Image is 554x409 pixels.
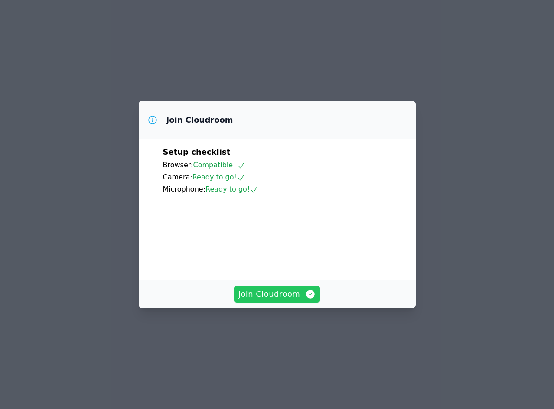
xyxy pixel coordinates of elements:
span: Ready to go! [192,173,245,181]
h3: Join Cloudroom [166,115,233,125]
span: Microphone: [163,185,206,193]
span: Setup checklist [163,147,231,156]
span: Ready to go! [205,185,258,193]
span: Compatible [193,161,245,169]
span: Camera: [163,173,192,181]
button: Join Cloudroom [234,286,320,303]
span: Join Cloudroom [238,288,316,300]
span: Browser: [163,161,193,169]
